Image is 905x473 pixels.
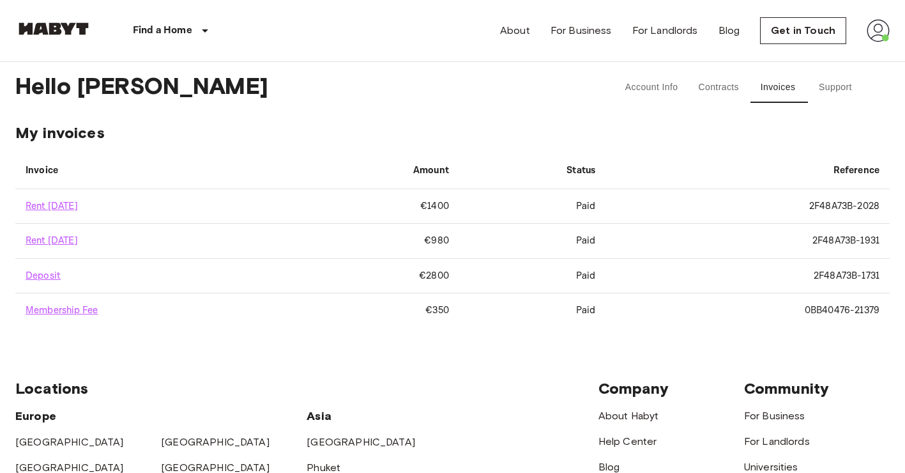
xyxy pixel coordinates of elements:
td: €980 [292,224,459,258]
a: Membership Fee [26,304,98,316]
span: Europe [15,409,56,423]
td: €2800 [292,259,459,293]
a: For Business [551,23,612,38]
button: Account Info [615,72,688,103]
th: Status [459,153,605,189]
th: Amount [292,153,459,189]
a: For Landlords [632,23,698,38]
th: Reference [605,153,890,189]
a: Deposit [26,270,61,282]
button: Support [807,72,864,103]
button: Invoices [749,72,807,103]
td: Paid [459,259,605,293]
span: Locations [15,379,88,398]
img: Habyt [15,22,92,35]
a: [GEOGRAPHIC_DATA] [15,436,124,448]
a: For Landlords [744,435,810,447]
td: 2F48A73B-1731 [605,259,890,293]
a: For Business [744,410,805,422]
td: Paid [459,293,605,327]
span: Asia [307,409,331,423]
a: Universities [744,461,798,473]
td: Paid [459,224,605,258]
td: €350 [292,293,459,327]
th: Invoice [15,153,292,189]
a: [GEOGRAPHIC_DATA] [307,436,415,448]
a: About Habyt [598,410,659,422]
span: My invoices [15,123,890,143]
span: Company [598,379,669,398]
button: Contracts [688,72,749,103]
a: Help Center [598,435,657,447]
td: Paid [459,189,605,224]
span: Community [744,379,829,398]
td: €1400 [292,189,459,224]
span: Hello [PERSON_NAME] [15,72,579,103]
a: Get in Touch [760,17,846,44]
td: 0BB40476-21379 [605,293,890,327]
td: 2F48A73B-1931 [605,224,890,258]
img: avatar [867,19,890,42]
td: 2F48A73B-2028 [605,189,890,224]
a: Blog [719,23,740,38]
a: About [500,23,530,38]
table: invoices table [15,153,890,328]
a: [GEOGRAPHIC_DATA] [161,436,270,448]
a: Rent [DATE] [26,200,78,212]
p: Find a Home [133,23,192,38]
a: Blog [598,461,620,473]
a: Rent [DATE] [26,235,78,247]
